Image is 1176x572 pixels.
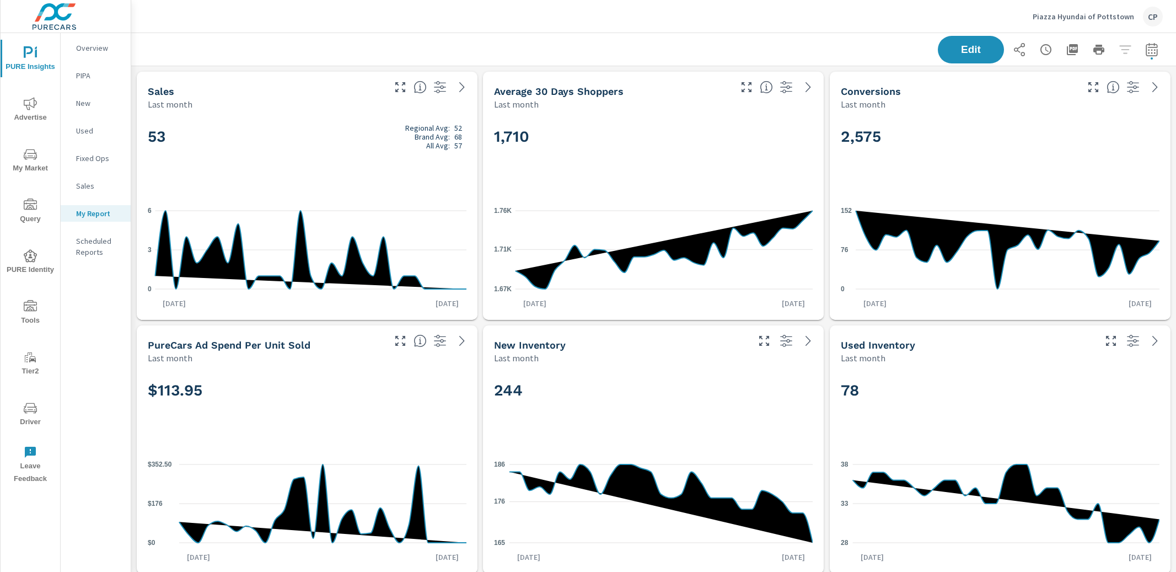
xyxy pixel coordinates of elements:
text: 0 [841,285,845,292]
p: [DATE] [428,552,466,563]
h5: Average 30 Days Shoppers [494,85,624,97]
div: Scheduled Reports [61,233,131,260]
text: 6 [148,206,152,214]
span: Advertise [4,97,57,124]
div: My Report [61,205,131,222]
p: 52 [454,124,462,132]
text: 165 [494,538,505,546]
span: Edit [949,45,993,55]
p: My Report [76,208,122,219]
p: [DATE] [774,552,813,563]
p: Last month [841,351,885,365]
p: [DATE] [515,298,554,309]
h5: Sales [148,85,174,97]
p: 57 [454,141,462,150]
h5: Conversions [841,85,901,97]
button: Make Fullscreen [391,78,409,96]
h5: PureCars Ad Spend Per Unit Sold [148,339,310,351]
button: Edit [938,36,1004,63]
h5: Used Inventory [841,339,915,351]
span: Number of vehicles sold by the dealership over the selected date range. [Source: This data is sou... [414,81,427,94]
text: 1.71K [494,245,512,253]
div: New [61,95,131,111]
a: See more details in report [799,332,817,350]
div: Fixed Ops [61,150,131,167]
p: Last month [494,351,539,365]
span: Query [4,199,57,226]
p: [DATE] [509,552,548,563]
a: See more details in report [1146,78,1164,96]
text: 186 [494,460,505,468]
text: 1.67K [494,285,512,292]
p: PIPA [76,70,122,81]
a: See more details in report [453,332,471,350]
span: PURE Insights [4,46,57,73]
p: [DATE] [853,552,892,563]
span: Leave Feedback [4,446,57,485]
button: Select Date Range [1141,39,1163,61]
p: [DATE] [179,552,218,563]
p: 68 [454,132,462,141]
div: nav menu [1,33,60,490]
p: New [76,98,122,109]
span: Average cost of advertising per each vehicle sold at the dealer over the selected date range. The... [414,334,427,348]
h2: 244 [494,381,813,400]
text: 1.76K [494,206,512,214]
p: Fixed Ops [76,153,122,164]
p: [DATE] [1121,552,1159,563]
div: CP [1143,7,1163,26]
h2: 78 [841,381,1159,400]
text: 0 [148,285,152,292]
a: See more details in report [1146,332,1164,350]
p: Sales [76,180,122,191]
p: [DATE] [428,298,466,309]
button: Make Fullscreen [1102,332,1120,350]
div: Overview [61,40,131,56]
div: Sales [61,178,131,194]
p: Used [76,125,122,136]
p: [DATE] [856,298,894,309]
button: Make Fullscreen [738,78,755,96]
span: Tools [4,300,57,327]
span: My Market [4,148,57,175]
text: 33 [841,499,849,507]
text: 176 [494,498,505,505]
div: Used [61,122,131,139]
p: Last month [148,98,192,111]
span: PURE Identity [4,249,57,276]
h2: 53 [148,124,466,150]
span: A rolling 30 day total of daily Shoppers on the dealership website, averaged over the selected da... [760,81,773,94]
p: Scheduled Reports [76,236,122,258]
span: The number of dealer-specified goals completed by a visitor. [Source: This data is provided by th... [1107,81,1120,94]
text: $176 [148,500,163,507]
p: Last month [494,98,539,111]
text: 28 [841,538,849,546]
span: Driver [4,402,57,429]
a: See more details in report [799,78,817,96]
h2: 2,575 [841,127,1159,146]
text: $0 [148,538,155,546]
p: [DATE] [774,298,813,309]
p: [DATE] [155,298,194,309]
p: Regional Avg: [405,124,450,132]
h2: $113.95 [148,381,466,400]
p: All Avg: [426,141,450,150]
a: See more details in report [453,78,471,96]
p: Last month [841,98,885,111]
button: Make Fullscreen [755,332,773,350]
div: PIPA [61,67,131,84]
p: Overview [76,42,122,54]
span: Tier2 [4,351,57,378]
h5: New Inventory [494,339,566,351]
text: $352.50 [148,460,172,468]
text: 38 [841,460,849,468]
text: 152 [841,207,852,215]
text: 3 [148,245,152,253]
text: 76 [841,246,849,254]
button: Make Fullscreen [391,332,409,350]
p: Piazza Hyundai of Pottstown [1033,12,1134,22]
h2: 1,710 [494,127,813,146]
p: Brand Avg: [415,132,450,141]
p: [DATE] [1121,298,1159,309]
p: Last month [148,351,192,365]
